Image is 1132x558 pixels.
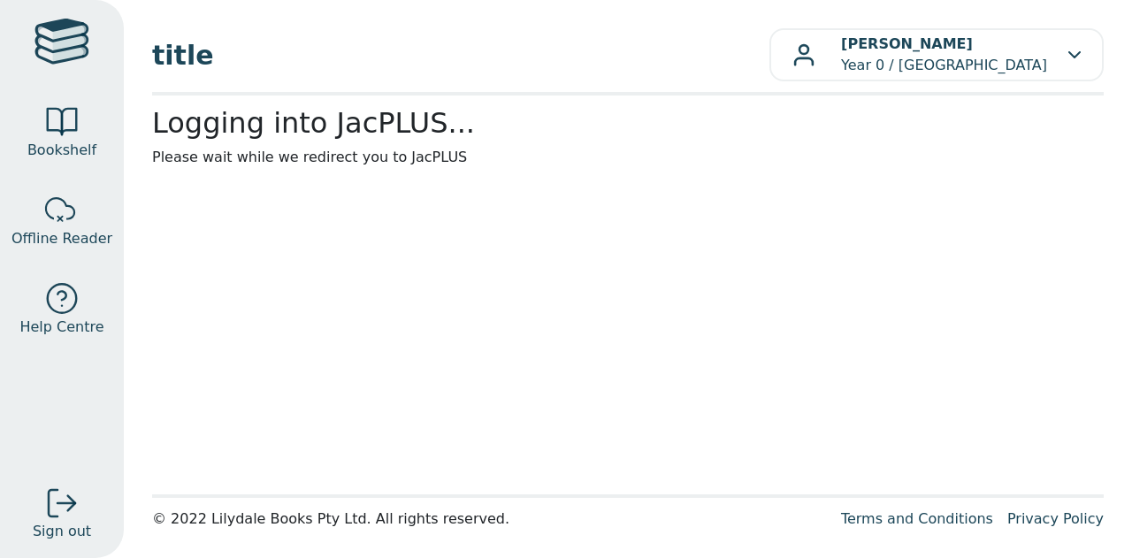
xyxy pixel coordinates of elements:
span: title [152,35,769,75]
p: Please wait while we redirect you to JacPLUS [152,147,1104,168]
button: [PERSON_NAME]Year 0 / [GEOGRAPHIC_DATA] [769,28,1104,81]
a: Privacy Policy [1007,510,1104,527]
div: © 2022 Lilydale Books Pty Ltd. All rights reserved. [152,508,827,530]
span: Help Centre [19,317,103,338]
span: Offline Reader [11,228,112,249]
a: Terms and Conditions [841,510,993,527]
p: Year 0 / [GEOGRAPHIC_DATA] [841,34,1047,76]
b: [PERSON_NAME] [841,35,973,52]
span: Sign out [33,521,91,542]
span: Bookshelf [27,140,96,161]
h2: Logging into JacPLUS... [152,106,1104,140]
